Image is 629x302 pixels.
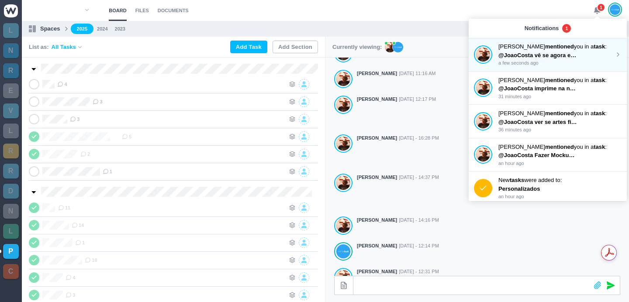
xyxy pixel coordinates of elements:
span: [DATE] - 12:14 PM [399,242,439,250]
img: JT [393,42,403,52]
a: E [3,83,19,98]
button: Add Task [230,41,267,53]
img: Antonio Lopes [476,80,490,95]
span: 10 [85,257,97,264]
span: 1 [597,3,605,12]
strong: task [594,110,605,117]
strong: [PERSON_NAME] [357,242,397,250]
img: Antonio Lopes [476,114,490,129]
strong: tasks [510,177,524,183]
a: 2024 [97,25,107,33]
p: [PERSON_NAME] you in a : [498,42,615,51]
img: Antonio Lopes [336,218,350,233]
strong: mentioned [545,110,574,117]
span: 14 [72,222,84,229]
a: P [3,244,19,259]
span: 3 [93,98,102,105]
img: Antonio Lopes [336,72,350,86]
strong: task [594,77,605,83]
p: an hour ago [498,193,622,200]
p: Notifications [525,24,559,33]
span: [DATE] - 16:28 PM [399,134,439,142]
a: Antonio Lopes [PERSON_NAME]mentionedyou in atask: @JoaoCosta Fazer Mockup A5 an hour ago [474,143,622,167]
p: Personalizados [498,185,577,193]
a: 2025 [71,24,93,34]
p: an hour ago [498,160,622,167]
img: João Tosta [610,4,620,15]
strong: task [594,43,605,50]
p: Currently viewing: [332,43,382,51]
span: 1 [75,239,85,246]
img: João Tosta [336,244,350,259]
span: 2 [80,151,90,158]
strong: [PERSON_NAME] [357,96,397,103]
a: L [3,124,19,138]
span: 4 [57,81,67,88]
a: Newtaskswere added to: Personalizados an hour ago [474,176,622,200]
p: 31 minutes ago [498,93,622,100]
a: L [3,23,19,38]
span: [DATE] 11:16 AM [399,70,435,77]
a: R [3,164,19,178]
strong: mentioned [545,144,574,150]
a: R [3,144,19,158]
span: [DATE] - 14:16 PM [399,216,439,224]
strong: mentioned [545,77,574,83]
span: 4 [66,274,75,281]
img: Antonio Lopes [336,136,350,151]
p: 36 minutes ago [498,126,622,134]
div: List as: [29,43,83,51]
span: @JoaoCosta ver se artes finais estão bem [498,119,612,125]
a: Antonio Lopes [PERSON_NAME]mentionedyou in atask: @JoaoCosta imprime na nossa máquina 1 caderno A... [474,76,622,100]
img: Antonio Lopes [336,175,350,190]
span: [DATE] 12:17 PM [399,96,436,103]
span: 1 [103,168,112,175]
a: N [3,43,19,58]
strong: [PERSON_NAME] [357,174,397,181]
span: 5 [122,133,131,140]
p: a few seconds ago [498,59,615,67]
span: All Tasks [52,43,76,51]
a: C [3,264,19,279]
span: 3 [70,116,79,123]
a: R [3,63,19,78]
img: AL [385,42,395,52]
a: 2023 [115,25,125,33]
a: D [3,184,19,199]
span: 3 [66,292,75,299]
button: Add Section [273,41,318,53]
img: Antonio Lopes [476,147,490,162]
p: New were added to: [498,176,622,185]
strong: [PERSON_NAME] [357,70,397,77]
a: N [3,204,19,219]
strong: task [594,144,605,150]
strong: [PERSON_NAME] [357,268,397,275]
img: winio [4,4,18,17]
span: [DATE] - 12:31 PM [399,268,439,275]
span: 1 [562,24,571,33]
img: Antonio Lopes [336,97,350,112]
p: [PERSON_NAME] you in a : [498,76,622,85]
span: [DATE] - 14:37 PM [399,174,439,181]
strong: [PERSON_NAME] [357,134,397,142]
p: Spaces [40,24,60,33]
p: [PERSON_NAME] you in a : [498,143,622,151]
a: Antonio Lopes [PERSON_NAME]mentionedyou in atask: @JoaoCosta ver se artes finais estão bem 36 min... [474,109,622,134]
p: [PERSON_NAME] you in a : [498,109,622,118]
span: @JoaoCosta Fazer Mockup A5 [498,152,581,158]
img: Antonio Lopes [476,47,490,62]
a: L [3,224,19,239]
a: Antonio Lopes [PERSON_NAME]mentionedyou in atask: @JoaoCosta vê se agora está bom. Coloca infinit... [474,42,622,67]
span: 11 [58,204,70,211]
img: spaces [29,25,36,32]
strong: mentioned [545,43,574,50]
strong: [PERSON_NAME] [357,216,397,224]
a: V [3,103,19,118]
